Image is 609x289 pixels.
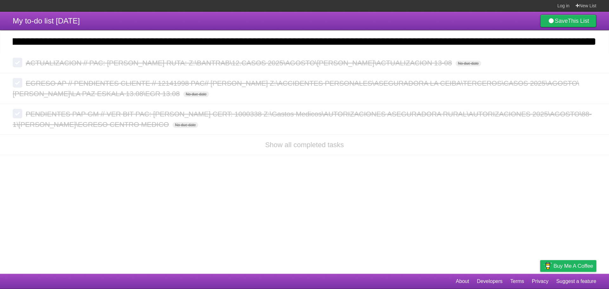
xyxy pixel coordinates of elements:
span: No due date [183,91,209,97]
a: About [456,275,469,287]
a: Developers [477,275,502,287]
a: Buy me a coffee [540,260,596,272]
span: EGRESO AP // PENDIENTES CLIENTE // 12141998 PAC// [PERSON_NAME] Z:\ACCIDENTES PERSONALES\ASEGURAD... [13,79,579,98]
a: Privacy [532,275,548,287]
span: No due date [455,61,481,66]
span: PENDIENTES PAP GM // VER BIT PAC: [PERSON_NAME] CERT: 1000338 Z:\Gastos Medicos\AUTORIZACIONES AS... [13,110,592,128]
a: Terms [510,275,524,287]
span: My to-do list [DATE] [13,16,80,25]
span: No due date [173,122,198,128]
a: Suggest a feature [556,275,596,287]
img: Buy me a coffee [543,260,552,271]
a: Show all completed tasks [265,141,344,149]
span: ACTUALIZACION // PAC: [PERSON_NAME] RUTA: Z:\BANTRAB\12.CASOS 2025\AGOSTO\[PERSON_NAME]\ACTUALIZA... [26,59,454,67]
label: Done [13,58,22,67]
label: Done [13,109,22,118]
label: Done [13,78,22,88]
b: This List [568,18,589,24]
a: SaveThis List [540,15,596,27]
span: Buy me a coffee [553,260,593,272]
